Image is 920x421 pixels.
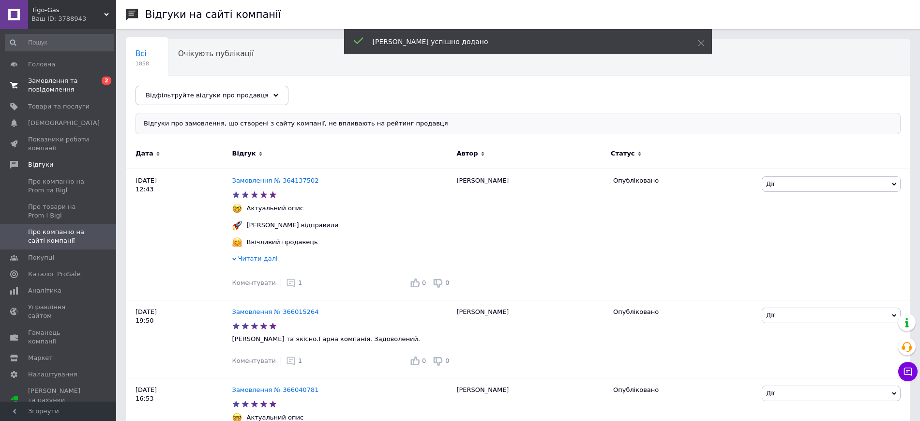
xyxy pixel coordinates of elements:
[244,204,306,213] div: Актуальний опис
[126,76,253,113] div: Опубліковані без коментаря
[232,357,276,364] span: Коментувати
[422,279,426,286] span: 0
[146,92,269,99] span: Відфільтруйте відгуки про продавця
[766,180,774,187] span: Дії
[28,270,80,279] span: Каталог ProSale
[28,354,53,362] span: Маркет
[456,149,478,158] span: Автор
[232,177,319,184] a: Замовлення № 364137502
[28,328,90,346] span: Гаманець компанії
[28,370,77,379] span: Налаштування
[298,357,302,364] span: 1
[232,386,319,393] a: Замовлення № 366040781
[445,279,449,286] span: 0
[136,149,153,158] span: Дата
[445,357,449,364] span: 0
[5,34,114,51] input: Пошук
[31,6,104,15] span: Tigo-Gas
[232,220,242,230] img: :rocket:
[28,119,100,127] span: [DEMOGRAPHIC_DATA]
[613,176,754,185] div: Опубліковано
[232,335,452,343] p: [PERSON_NAME] та якісно.Гарна компанія. Задоволений.
[102,77,111,85] span: 2
[611,149,635,158] span: Статус
[766,312,774,319] span: Дії
[126,300,232,378] div: [DATE] 19:50
[232,149,256,158] span: Відгук
[238,255,278,262] span: Читати далі
[28,303,90,320] span: Управління сайтом
[286,278,302,288] div: 1
[136,49,147,58] span: Всі
[232,308,319,315] a: Замовлення № 366015264
[452,169,608,300] div: [PERSON_NAME]
[28,177,90,195] span: Про компанію на Prom та Bigl
[373,37,674,47] div: [PERSON_NAME] успішно додано
[232,254,452,265] div: Читати далі
[28,135,90,153] span: Показники роботи компанії
[452,300,608,378] div: [PERSON_NAME]
[136,86,234,95] span: Опубліковані без комен...
[766,390,774,397] span: Дії
[28,253,54,262] span: Покупці
[898,362,918,381] button: Чат з покупцем
[244,221,341,230] div: [PERSON_NAME] відправили
[136,60,149,67] span: 1858
[28,228,90,245] span: Про компанію на сайті компанії
[136,113,901,134] div: Відгуки про замовлення, що створені з сайту компанії, не впливають на рейтинг продавця
[178,49,254,58] span: Очікують публікації
[422,357,426,364] span: 0
[31,15,116,23] div: Ваш ID: 3788943
[126,169,232,300] div: [DATE] 12:43
[232,237,242,247] img: :hugging_face:
[28,102,90,111] span: Товари та послуги
[286,356,302,366] div: 1
[28,387,90,413] span: [PERSON_NAME] та рахунки
[232,279,276,287] div: Коментувати
[613,386,754,394] div: Опубліковано
[613,308,754,316] div: Опубліковано
[298,279,302,286] span: 1
[28,160,53,169] span: Відгуки
[232,203,242,213] img: :nerd_face:
[244,238,320,247] div: Ввічливий продавець
[232,357,276,365] div: Коментувати
[28,77,90,94] span: Замовлення та повідомлення
[28,203,90,220] span: Про товари на Prom і Bigl
[145,9,281,20] h1: Відгуки на сайті компанії
[28,60,55,69] span: Головна
[232,279,276,286] span: Коментувати
[28,286,61,295] span: Аналітика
